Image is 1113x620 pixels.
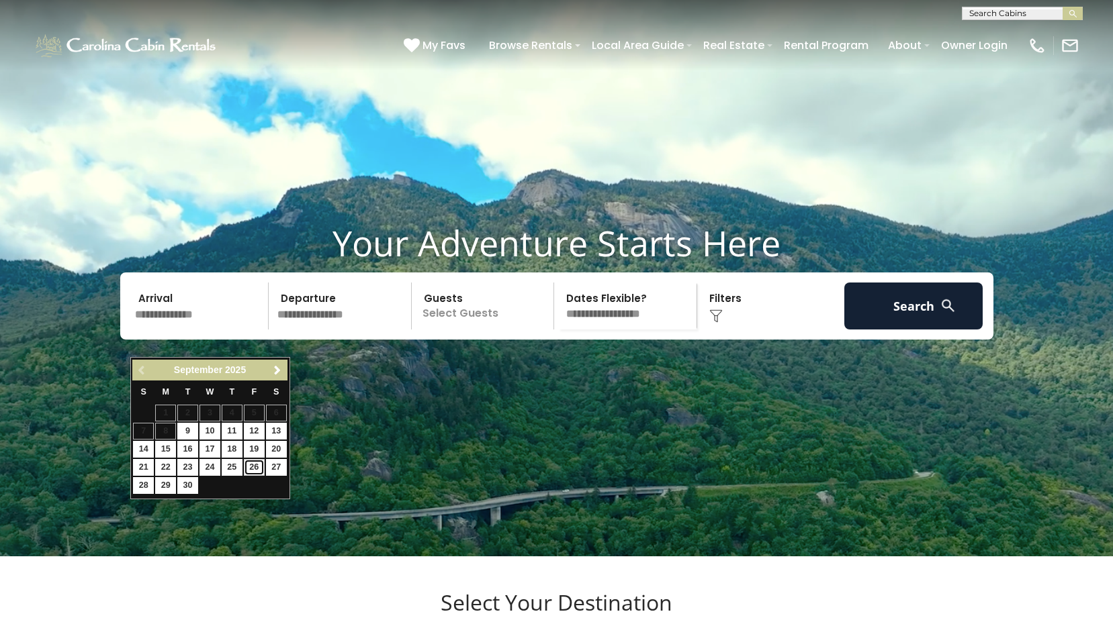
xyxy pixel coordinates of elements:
[133,441,154,458] a: 14
[133,477,154,494] a: 28
[199,459,220,476] a: 24
[141,387,146,397] span: Sunday
[272,365,283,376] span: Next
[244,441,265,458] a: 19
[1061,36,1079,55] img: mail-regular-white.png
[177,477,198,494] a: 30
[416,282,554,329] p: Select Guests
[251,387,257,397] span: Friday
[1028,36,1047,55] img: phone-regular-white.png
[269,362,286,378] a: Next
[273,387,279,397] span: Saturday
[482,34,579,57] a: Browse Rentals
[174,364,222,375] span: September
[177,459,198,476] a: 23
[266,441,287,458] a: 20
[155,441,176,458] a: 15
[844,282,983,329] button: Search
[777,34,875,57] a: Rental Program
[222,423,242,440] a: 11
[230,387,235,397] span: Thursday
[155,477,176,494] a: 29
[404,37,469,54] a: My Favs
[222,459,242,476] a: 25
[10,222,1103,264] h1: Your Adventure Starts Here
[199,441,220,458] a: 17
[177,423,198,440] a: 9
[881,34,928,57] a: About
[162,387,169,397] span: Monday
[422,37,465,54] span: My Favs
[225,364,246,375] span: 2025
[697,34,771,57] a: Real Estate
[133,459,154,476] a: 21
[244,423,265,440] a: 12
[199,423,220,440] a: 10
[709,309,723,323] img: filter--v1.png
[934,34,1014,57] a: Owner Login
[222,441,242,458] a: 18
[266,423,287,440] a: 13
[34,32,220,59] img: White-1-1-2.png
[266,459,287,476] a: 27
[244,459,265,476] a: 26
[155,459,176,476] a: 22
[940,297,956,314] img: search-regular-white.png
[206,387,214,397] span: Wednesday
[585,34,691,57] a: Local Area Guide
[177,441,198,458] a: 16
[185,387,191,397] span: Tuesday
